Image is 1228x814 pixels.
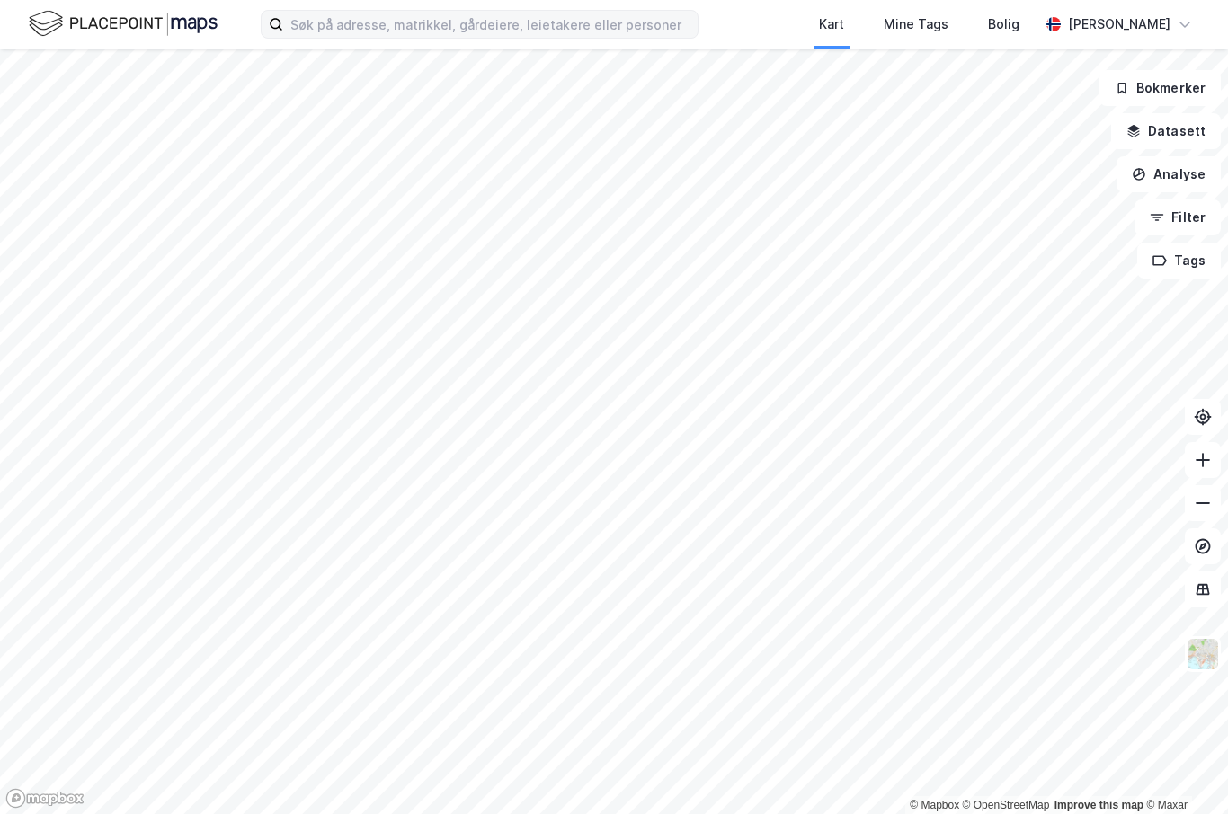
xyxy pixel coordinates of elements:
[884,13,948,35] div: Mine Tags
[1138,728,1228,814] iframe: Chat Widget
[283,11,698,38] input: Søk på adresse, matrikkel, gårdeiere, leietakere eller personer
[1068,13,1170,35] div: [PERSON_NAME]
[1138,728,1228,814] div: Kontrollprogram for chat
[29,8,218,40] img: logo.f888ab2527a4732fd821a326f86c7f29.svg
[988,13,1019,35] div: Bolig
[819,13,844,35] div: Kart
